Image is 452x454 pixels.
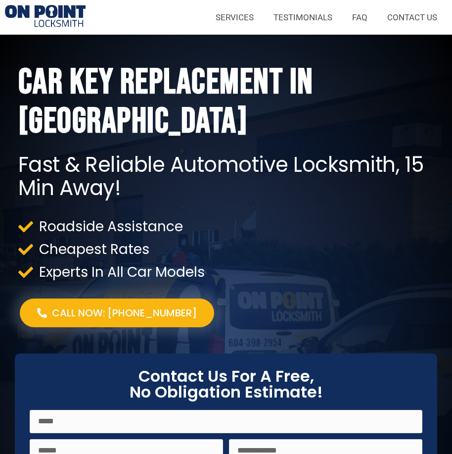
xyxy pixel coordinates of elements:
[37,220,183,233] span: Roadside Assistance
[18,153,447,199] h2: Fast & Reliable Automotive Locksmith, 15 Min Away!
[37,265,205,279] span: Experts in All Car Models
[5,5,86,30] img: Car key services #2 1
[20,299,214,327] a: Call Now: [PHONE_NUMBER]
[95,6,447,29] nav: Menu
[18,63,447,141] h1: Car key replacement In [GEOGRAPHIC_DATA]
[264,6,342,29] a: TESTIMONIALS
[342,6,377,29] a: FAQ
[37,243,149,256] span: Cheapest Rates
[206,6,264,29] a: SERVICES
[30,368,422,400] h2: Contact Us For A Free, No Obligation Estimate!
[52,306,197,320] span: Call Now: [PHONE_NUMBER]
[377,6,447,29] a: CONTACT US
